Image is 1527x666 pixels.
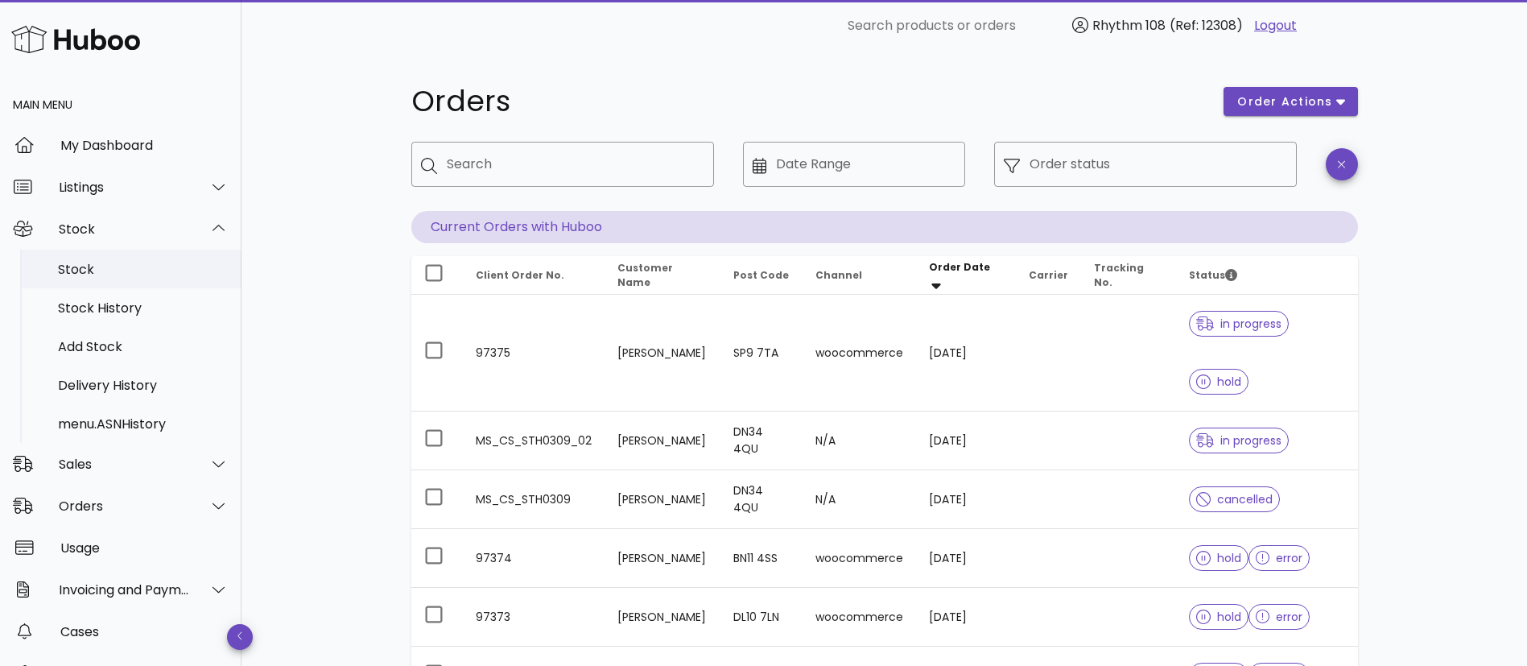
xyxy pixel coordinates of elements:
[59,582,190,598] div: Invoicing and Payments
[720,588,803,647] td: DL10 7LN
[58,416,229,432] div: menu.ASNHistory
[1256,611,1303,623] span: error
[1081,256,1177,295] th: Tracking No.
[1236,93,1333,110] span: order actions
[720,412,803,470] td: DN34 4QU
[1196,611,1241,623] span: hold
[1196,318,1281,329] span: in progress
[463,412,605,470] td: MS_CS_STH0309_02
[803,470,916,529] td: N/A
[1224,87,1357,116] button: order actions
[59,221,190,237] div: Stock
[1029,268,1068,282] span: Carrier
[929,260,990,274] span: Order Date
[605,588,721,647] td: [PERSON_NAME]
[59,457,190,472] div: Sales
[1170,16,1243,35] span: (Ref: 12308)
[617,261,673,289] span: Customer Name
[720,470,803,529] td: DN34 4QU
[720,295,803,412] td: SP9 7TA
[605,529,721,588] td: [PERSON_NAME]
[463,295,605,412] td: 97375
[605,412,721,470] td: [PERSON_NAME]
[1256,552,1303,564] span: error
[720,256,803,295] th: Post Code
[1196,435,1281,446] span: in progress
[1176,256,1357,295] th: Status
[1094,261,1144,289] span: Tracking No.
[916,588,1015,647] td: [DATE]
[1092,16,1166,35] span: Rhythm 108
[1254,16,1297,35] a: Logout
[803,295,916,412] td: woocommerce
[60,540,229,556] div: Usage
[411,87,1205,116] h1: Orders
[916,470,1015,529] td: [DATE]
[1196,494,1273,505] span: cancelled
[58,262,229,277] div: Stock
[58,378,229,393] div: Delivery History
[605,256,721,295] th: Customer Name
[803,412,916,470] td: N/A
[59,180,190,195] div: Listings
[916,256,1015,295] th: Order Date: Sorted descending. Activate to remove sorting.
[916,529,1015,588] td: [DATE]
[463,256,605,295] th: Client Order No.
[803,529,916,588] td: woocommerce
[463,470,605,529] td: MS_CS_STH0309
[411,211,1358,243] p: Current Orders with Huboo
[60,138,229,153] div: My Dashboard
[59,498,190,514] div: Orders
[463,588,605,647] td: 97373
[1196,552,1241,564] span: hold
[463,529,605,588] td: 97374
[605,295,721,412] td: [PERSON_NAME]
[58,300,229,316] div: Stock History
[815,268,862,282] span: Channel
[58,339,229,354] div: Add Stock
[803,588,916,647] td: woocommerce
[60,624,229,639] div: Cases
[1196,376,1241,387] span: hold
[605,470,721,529] td: [PERSON_NAME]
[803,256,916,295] th: Channel
[11,22,140,56] img: Huboo Logo
[916,412,1015,470] td: [DATE]
[733,268,789,282] span: Post Code
[476,268,564,282] span: Client Order No.
[1189,268,1237,282] span: Status
[916,295,1015,412] td: [DATE]
[720,529,803,588] td: BN11 4SS
[1016,256,1081,295] th: Carrier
